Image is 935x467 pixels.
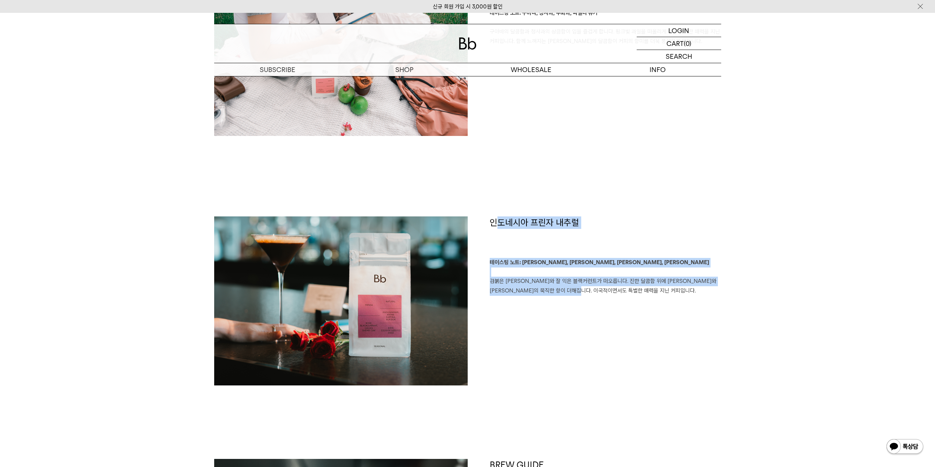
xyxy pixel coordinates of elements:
a: 신규 회원 가입 시 3,000원 할인 [433,3,503,10]
b: 테이스팅 노트: [PERSON_NAME], [PERSON_NAME], [PERSON_NAME], [PERSON_NAME] [490,259,709,266]
p: SEARCH [666,50,692,63]
a: SUBSCRIBE [214,63,341,76]
img: 로고 [459,37,477,50]
h1: 인도네시아 프린자 내추럴 [490,216,721,258]
a: LOGIN [637,24,721,37]
img: 카카오톡 채널 1:1 채팅 버튼 [886,438,924,456]
p: LOGIN [668,24,689,37]
p: WHOLESALE [468,63,594,76]
p: CART [666,37,684,50]
p: 검붉은 [PERSON_NAME]와 잘 익은 블랙커런트가 떠오릅니다. 진한 달콤함 위에 [PERSON_NAME]와 [PERSON_NAME]의 묵직한 향이 더해집니다. 이국적이면... [490,258,721,295]
a: SHOP [341,63,468,76]
p: (0) [684,37,691,50]
p: INFO [594,63,721,76]
a: CART (0) [637,37,721,50]
img: c102ddecbc9072ac87fb87ead9d1b997_103651.jpg [214,216,468,385]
